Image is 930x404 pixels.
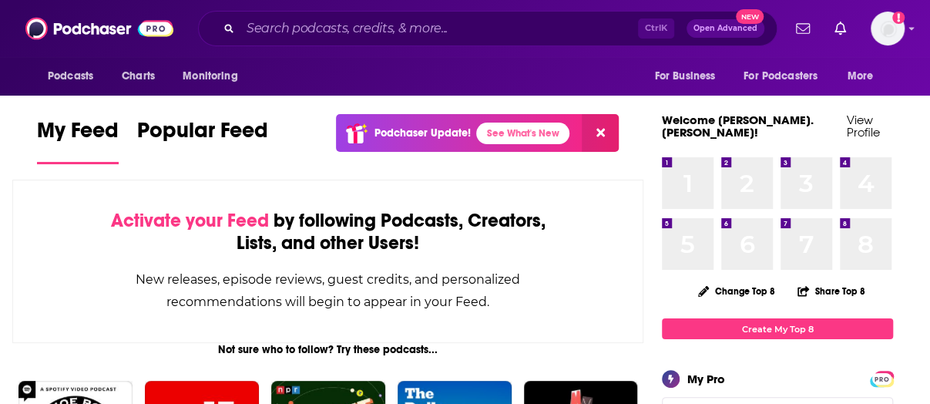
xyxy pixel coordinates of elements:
a: Popular Feed [137,117,268,164]
button: open menu [734,62,840,91]
button: open menu [643,62,734,91]
a: My Feed [37,117,119,164]
svg: Add a profile image [892,12,905,24]
div: My Pro [687,372,725,386]
img: Podchaser - Follow, Share and Rate Podcasts [25,14,173,43]
a: Create My Top 8 [662,318,893,339]
a: PRO [872,372,891,384]
span: Charts [122,66,155,87]
span: Popular Feed [137,117,268,153]
input: Search podcasts, credits, & more... [240,16,638,41]
a: See What's New [476,123,569,144]
p: Podchaser Update! [374,126,470,140]
span: For Podcasters [744,66,818,87]
button: open menu [837,62,893,91]
span: My Feed [37,117,119,153]
div: New releases, episode reviews, guest credits, and personalized recommendations will begin to appe... [90,268,566,313]
span: New [736,9,764,24]
button: Change Top 8 [689,281,784,301]
a: Show notifications dropdown [790,15,816,42]
button: open menu [37,62,113,91]
div: Not sure who to follow? Try these podcasts... [12,343,643,356]
a: Welcome [PERSON_NAME].[PERSON_NAME]! [662,113,814,140]
a: View Profile [847,113,880,140]
span: For Business [654,66,715,87]
div: by following Podcasts, Creators, Lists, and other Users! [90,210,566,254]
button: open menu [172,62,257,91]
span: Podcasts [48,66,93,87]
button: Show profile menu [871,12,905,45]
button: Open AdvancedNew [687,19,764,38]
a: Show notifications dropdown [828,15,852,42]
span: More [848,66,874,87]
img: User Profile [871,12,905,45]
span: Ctrl K [638,19,674,39]
span: Activate your Feed [111,209,269,232]
span: Open Advanced [693,25,757,32]
a: Charts [112,62,164,91]
span: PRO [872,373,891,385]
span: Monitoring [183,66,237,87]
div: Search podcasts, credits, & more... [198,11,777,46]
span: Logged in as hannah.bishop [871,12,905,45]
button: Share Top 8 [797,276,866,306]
